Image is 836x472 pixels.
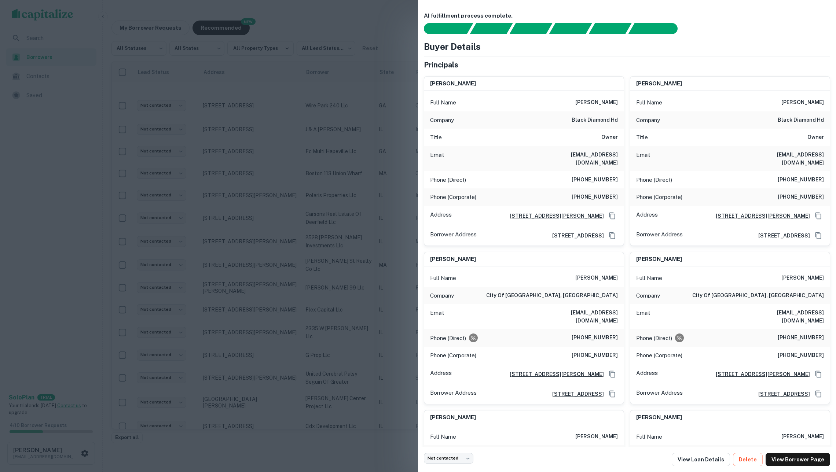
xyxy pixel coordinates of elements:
p: Phone (Corporate) [636,351,682,360]
h6: [PERSON_NAME] [575,432,618,441]
div: AI fulfillment process complete. [628,23,686,34]
button: Copy Address [607,388,618,399]
div: Principals found, still searching for contact information. This may take time... [588,23,631,34]
h6: [PERSON_NAME] [781,432,824,441]
h6: [PERSON_NAME] [575,274,618,283]
h6: [PERSON_NAME] [575,98,618,107]
h6: city of [GEOGRAPHIC_DATA], [GEOGRAPHIC_DATA] [486,291,618,300]
h6: [PHONE_NUMBER] [778,193,824,202]
p: Email [636,309,650,325]
p: Company [430,116,454,125]
p: Borrower Address [430,230,477,241]
p: Title [430,133,442,142]
a: [STREET_ADDRESS][PERSON_NAME] [710,212,810,220]
p: Full Name [430,432,456,441]
p: Address [430,369,452,380]
a: [STREET_ADDRESS] [752,390,810,398]
h6: Owner [601,133,618,142]
button: Copy Address [813,210,824,221]
h6: [PERSON_NAME] [430,80,476,88]
div: Principals found, AI now looking for contact information... [549,23,592,34]
button: Copy Address [607,230,618,241]
p: Borrower Address [430,388,477,399]
p: Phone (Corporate) [636,193,682,202]
a: [STREET_ADDRESS][PERSON_NAME] [504,212,604,220]
h6: [PHONE_NUMBER] [778,351,824,360]
p: Phone (Direct) [636,334,672,343]
h6: [PHONE_NUMBER] [572,193,618,202]
p: Company [636,116,660,125]
div: Your request is received and processing... [470,23,513,34]
iframe: Chat Widget [799,413,836,449]
p: Full Name [636,98,662,107]
h6: [PERSON_NAME] [781,98,824,107]
div: Requests to not be contacted at this number [469,333,478,342]
a: View Loan Details [672,453,730,466]
h5: Principals [424,59,458,70]
p: Borrower Address [636,388,683,399]
h6: black diamond hd [778,116,824,125]
h6: city of [GEOGRAPHIC_DATA], [GEOGRAPHIC_DATA] [692,291,824,300]
p: Phone (Direct) [430,176,466,184]
h6: [PERSON_NAME] [430,255,476,263]
h6: [PERSON_NAME] [636,255,682,263]
div: Sending borrower request to AI... [415,23,470,34]
a: [STREET_ADDRESS] [546,232,604,240]
p: Address [636,210,658,221]
button: Delete [733,453,763,466]
p: Phone (Direct) [636,176,672,184]
button: Copy Address [813,369,824,380]
a: [STREET_ADDRESS] [546,390,604,398]
button: Copy Address [607,210,618,221]
h6: [EMAIL_ADDRESS][DOMAIN_NAME] [530,309,618,325]
p: Company [430,291,454,300]
p: Title [636,133,648,142]
h6: [PERSON_NAME] [430,413,476,422]
h4: Buyer Details [424,40,481,53]
a: [STREET_ADDRESS] [752,232,810,240]
h6: [PERSON_NAME] [781,274,824,283]
div: Not contacted [424,453,473,464]
button: Copy Address [813,230,824,241]
h6: [PHONE_NUMBER] [572,176,618,184]
h6: black diamond hd [572,116,618,125]
h6: Owner [807,133,824,142]
p: Full Name [636,274,662,283]
p: Address [430,210,452,221]
button: Copy Address [607,369,618,380]
h6: [EMAIL_ADDRESS][DOMAIN_NAME] [530,151,618,167]
p: Phone (Corporate) [430,193,476,202]
h6: [PHONE_NUMBER] [778,176,824,184]
p: Company [636,291,660,300]
p: Borrower Address [636,230,683,241]
div: Requests to not be contacted at this number [675,333,684,342]
a: [STREET_ADDRESS][PERSON_NAME] [710,370,810,378]
p: Email [430,151,444,167]
a: [STREET_ADDRESS][PERSON_NAME] [504,370,604,378]
h6: [EMAIL_ADDRESS][DOMAIN_NAME] [736,151,824,167]
button: Copy Address [813,388,824,399]
p: Full Name [430,274,456,283]
h6: [PHONE_NUMBER] [572,351,618,360]
div: Documents found, AI parsing details... [509,23,552,34]
h6: [PERSON_NAME] [636,80,682,88]
h6: AI fulfillment process complete. [424,12,830,20]
p: Address [636,369,658,380]
h6: [PHONE_NUMBER] [778,333,824,342]
h6: [EMAIL_ADDRESS][DOMAIN_NAME] [736,309,824,325]
p: Phone (Direct) [430,334,466,343]
h6: [PHONE_NUMBER] [572,333,618,342]
p: Phone (Corporate) [430,351,476,360]
p: Full Name [430,98,456,107]
h6: [PERSON_NAME] [636,413,682,422]
a: View Borrower Page [766,453,830,466]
